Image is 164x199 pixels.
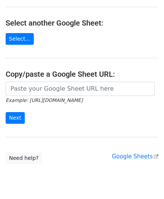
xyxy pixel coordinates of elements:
[112,153,158,160] a: Google Sheets
[6,33,34,45] a: Select...
[6,112,25,124] input: Next
[6,70,158,79] h4: Copy/paste a Google Sheet URL:
[6,82,155,96] input: Paste your Google Sheet URL here
[6,97,83,103] small: Example: [URL][DOMAIN_NAME]
[6,152,42,164] a: Need help?
[126,163,164,199] iframe: Chat Widget
[6,18,158,27] h4: Select another Google Sheet:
